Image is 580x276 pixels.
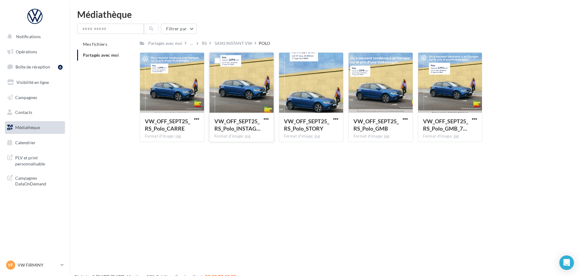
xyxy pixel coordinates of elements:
[15,95,37,100] span: Campagnes
[423,134,477,139] div: Format d'image: jpg
[215,40,252,46] div: SANS INSTANT VW
[15,174,63,187] span: Campagnes DataOnDemand
[4,106,66,119] a: Contacts
[214,118,261,132] span: VW_OFF_SEPT25_RS_Polo_INSTAGAM
[15,110,32,115] span: Contacts
[15,125,40,130] span: Médiathèque
[559,255,574,270] div: Open Intercom Messenger
[83,52,119,58] span: Partagés avec moi
[15,140,36,145] span: Calendrier
[18,262,58,268] p: VW FIRMINY
[353,118,399,132] span: VW_OFF_SEPT25_RS_Polo_GMB
[16,49,37,54] span: Opérations
[4,30,64,43] button: Notifications
[83,42,107,47] span: Mes fichiers
[259,40,270,46] div: POLO
[4,91,66,104] a: Campagnes
[4,136,66,149] a: Calendrier
[4,151,66,169] a: PLV et print personnalisable
[16,34,41,39] span: Notifications
[58,65,63,70] div: 6
[4,121,66,134] a: Médiathèque
[8,262,13,268] span: VF
[4,45,66,58] a: Opérations
[4,171,66,189] a: Campagnes DataOnDemand
[161,24,197,34] button: Filtrer par
[15,64,50,69] span: Boîte de réception
[16,80,49,85] span: Visibilité en ligne
[284,134,338,139] div: Format d'image: jpg
[189,39,194,48] div: ...
[15,154,63,167] span: PLV et print personnalisable
[202,40,207,46] div: RS
[214,134,269,139] div: Format d'image: jpg
[77,10,573,19] div: Médiathèque
[4,76,66,89] a: Visibilité en ligne
[353,134,408,139] div: Format d'image: jpg
[148,40,182,46] div: Partagés avec moi
[423,118,468,132] span: VW_OFF_SEPT25_RS_Polo_GMB_720x720
[284,118,329,132] span: VW_OFF_SEPT25_RS_Polo_STORY
[145,118,190,132] span: VW_OFF_SEPT25_RS_Polo_CARRE
[4,60,66,73] a: Boîte de réception6
[5,259,65,271] a: VF VW FIRMINY
[145,134,199,139] div: Format d'image: jpg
